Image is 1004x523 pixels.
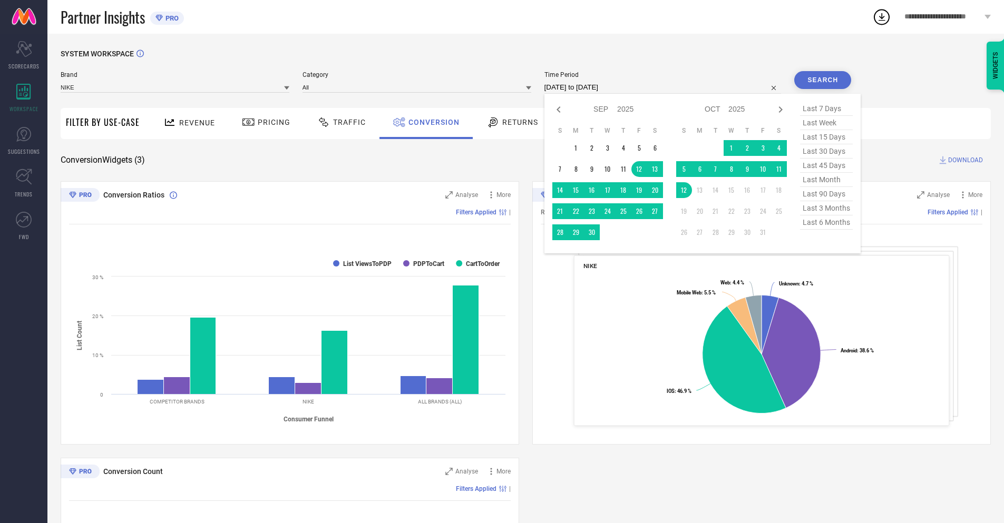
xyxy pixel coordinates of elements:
td: Fri Sep 05 2025 [631,140,647,156]
td: Tue Sep 09 2025 [584,161,600,177]
td: Sun Oct 19 2025 [676,203,692,219]
div: Next month [774,103,787,116]
span: NIKE [583,262,597,270]
span: Category [303,71,531,78]
text: List ViewsToPDP [343,260,392,268]
td: Thu Oct 16 2025 [739,182,755,198]
span: DOWNLOAD [948,155,983,165]
td: Mon Sep 29 2025 [568,224,584,240]
span: Filters Applied [456,209,496,216]
text: : 38.6 % [841,348,874,353]
span: | [981,209,982,216]
td: Tue Oct 07 2025 [708,161,724,177]
td: Wed Oct 01 2025 [724,140,739,156]
td: Thu Sep 04 2025 [616,140,631,156]
svg: Zoom [445,191,453,199]
td: Mon Oct 20 2025 [692,203,708,219]
span: FWD [19,233,29,241]
span: Conversion [408,118,460,126]
span: Time Period [544,71,782,78]
td: Sun Sep 21 2025 [552,203,568,219]
td: Mon Sep 08 2025 [568,161,584,177]
td: Wed Sep 03 2025 [600,140,616,156]
text: NIKE [303,399,314,404]
th: Tuesday [584,126,600,135]
span: Brand [61,71,289,78]
tspan: Mobile Web [677,290,701,295]
td: Sat Oct 04 2025 [771,140,787,156]
span: Revenue [179,119,215,127]
tspan: Unknown [779,281,799,287]
span: last 30 days [800,144,853,159]
td: Fri Sep 26 2025 [631,203,647,219]
div: Previous month [552,103,565,116]
span: Returns [502,118,538,126]
div: Premium [61,188,100,204]
span: last 3 months [800,201,853,215]
td: Tue Sep 16 2025 [584,182,600,198]
div: Premium [532,188,571,204]
td: Sat Oct 11 2025 [771,161,787,177]
td: Wed Oct 22 2025 [724,203,739,219]
span: last 45 days [800,159,853,173]
td: Sun Oct 05 2025 [676,161,692,177]
input: Select time period [544,81,782,94]
svg: Zoom [445,468,453,475]
text: ALL BRANDS (ALL) [418,399,462,404]
span: Revenue (% share) [541,209,592,216]
th: Tuesday [708,126,724,135]
td: Mon Oct 13 2025 [692,182,708,198]
td: Sat Sep 27 2025 [647,203,663,219]
td: Wed Oct 08 2025 [724,161,739,177]
span: Pricing [258,118,290,126]
text: : 4.4 % [720,280,744,285]
th: Saturday [771,126,787,135]
td: Tue Oct 14 2025 [708,182,724,198]
th: Monday [692,126,708,135]
td: Tue Sep 02 2025 [584,140,600,156]
th: Wednesday [724,126,739,135]
td: Wed Sep 24 2025 [600,203,616,219]
span: PRO [163,14,179,22]
tspan: Consumer Funnel [284,416,334,423]
th: Monday [568,126,584,135]
span: Filters Applied [456,485,496,492]
td: Sat Sep 13 2025 [647,161,663,177]
td: Sat Oct 25 2025 [771,203,787,219]
span: last 7 days [800,102,853,116]
span: last month [800,173,853,187]
td: Tue Oct 28 2025 [708,224,724,240]
th: Friday [631,126,647,135]
td: Sat Sep 20 2025 [647,182,663,198]
span: SUGGESTIONS [8,147,40,155]
td: Tue Oct 21 2025 [708,203,724,219]
td: Thu Oct 09 2025 [739,161,755,177]
span: Traffic [333,118,366,126]
span: last 15 days [800,130,853,144]
td: Tue Sep 23 2025 [584,203,600,219]
th: Sunday [552,126,568,135]
td: Sun Sep 28 2025 [552,224,568,240]
span: More [496,191,511,199]
td: Sat Sep 06 2025 [647,140,663,156]
th: Sunday [676,126,692,135]
td: Fri Sep 12 2025 [631,161,647,177]
text: : 5.5 % [677,290,716,295]
td: Fri Oct 17 2025 [755,182,771,198]
td: Sun Oct 26 2025 [676,224,692,240]
text: : 46.9 % [667,388,691,394]
text: COMPETITOR BRANDS [150,399,204,404]
td: Sun Oct 12 2025 [676,182,692,198]
span: More [968,191,982,199]
td: Fri Oct 03 2025 [755,140,771,156]
tspan: List Count [76,320,83,350]
td: Mon Sep 15 2025 [568,182,584,198]
td: Fri Oct 31 2025 [755,224,771,240]
span: Partner Insights [61,6,145,28]
span: last 90 days [800,187,853,201]
text: 0 [100,392,103,398]
span: Analyse [455,468,478,475]
tspan: Android [841,348,857,353]
td: Wed Sep 17 2025 [600,182,616,198]
button: Search [794,71,851,89]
